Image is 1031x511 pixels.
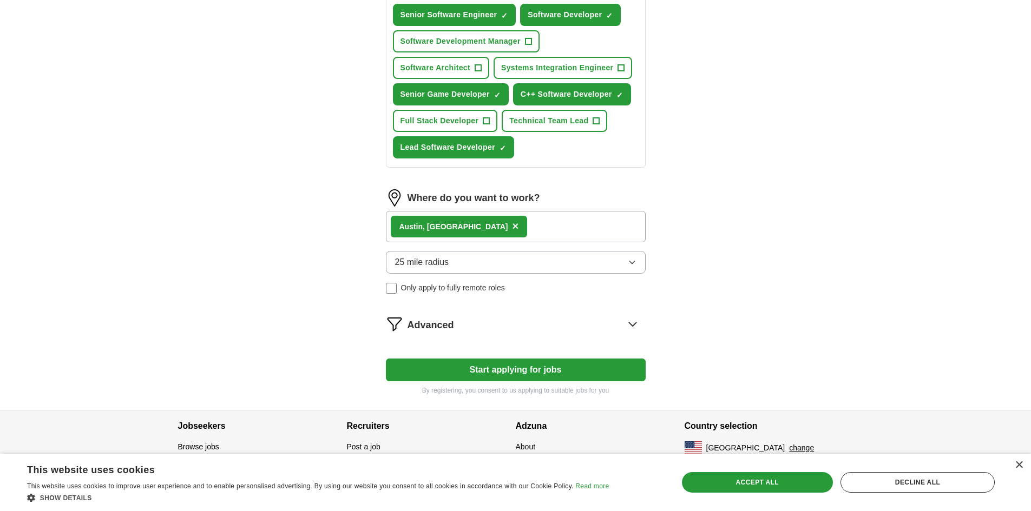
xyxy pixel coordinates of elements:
[520,4,621,26] button: Software Developer✓
[386,386,646,395] p: By registering, you consent to us applying to suitable jobs for you
[500,144,506,152] span: ✓
[616,91,623,99] span: ✓
[393,83,509,105] button: Senior Game Developer✓
[685,441,702,454] img: US flag
[575,482,609,490] a: Read more, opens a new window
[513,83,631,105] button: C++ Software Developer✓
[789,442,814,454] button: change
[393,110,498,132] button: Full Stack Developer
[386,283,397,294] input: Only apply to fully remote roles
[400,36,521,47] span: Software Development Manager
[40,494,92,502] span: Show details
[509,115,588,127] span: Technical Team Lead
[393,4,516,26] button: Senior Software Engineer✓
[512,220,518,232] span: ×
[512,218,518,235] button: ×
[606,11,613,20] span: ✓
[401,282,505,294] span: Only apply to fully remote roles
[386,189,403,207] img: location.png
[395,256,449,269] span: 25 mile radius
[528,9,602,21] span: Software Developer
[685,411,853,441] h4: Country selection
[399,222,423,231] strong: Austin
[840,472,995,493] div: Decline all
[399,221,508,233] div: , [GEOGRAPHIC_DATA]
[400,142,495,153] span: Lead Software Developer
[386,315,403,333] img: filter
[408,318,454,333] span: Advanced
[400,62,470,74] span: Software Architect
[386,359,646,381] button: Start applying for jobs
[178,442,219,451] a: Browse jobs
[400,9,497,21] span: Senior Software Engineer
[27,460,582,476] div: This website uses cookies
[494,57,632,79] button: Systems Integration Engineer
[706,442,785,454] span: [GEOGRAPHIC_DATA]
[347,442,380,451] a: Post a job
[408,191,540,205] label: Where do you want to work?
[502,110,607,132] button: Technical Team Lead
[386,251,646,274] button: 25 mile radius
[400,89,490,100] span: Senior Game Developer
[27,492,609,503] div: Show details
[393,136,514,158] button: Lead Software Developer✓
[393,30,540,52] button: Software Development Manager
[501,62,613,74] span: Systems Integration Engineer
[1015,461,1023,469] div: Close
[501,11,508,20] span: ✓
[516,442,536,451] a: About
[494,91,501,99] span: ✓
[393,57,489,79] button: Software Architect
[521,89,612,100] span: C++ Software Developer
[400,115,479,127] span: Full Stack Developer
[682,472,833,493] div: Accept all
[27,482,574,490] span: This website uses cookies to improve user experience and to enable personalised advertising. By u...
